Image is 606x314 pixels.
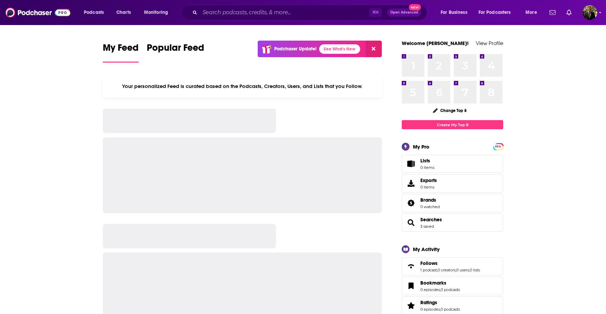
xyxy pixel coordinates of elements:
[420,287,440,292] a: 0 episodes
[420,197,440,203] a: Brands
[438,268,456,272] a: 0 creators
[404,159,418,169] span: Lists
[103,75,382,98] div: Your personalized Feed is curated based on the Podcasts, Creators, Users, and Lists that you Follow.
[116,8,131,17] span: Charts
[494,144,502,149] a: PRO
[420,260,480,266] a: Follows
[429,106,471,115] button: Change Top 8
[103,42,139,58] span: My Feed
[582,5,597,20] span: Logged in as david40333
[420,217,442,223] a: Searches
[456,268,469,272] a: 0 users
[387,8,421,17] button: Open AdvancedNew
[144,8,168,17] span: Monitoring
[274,46,317,52] p: Podchaser Update!
[404,281,418,291] a: Bookmarks
[79,7,113,18] button: open menu
[402,277,503,295] span: Bookmarks
[402,120,503,129] a: Create My Top 8
[200,7,369,18] input: Search podcasts, credits, & more...
[147,42,204,63] a: Popular Feed
[420,185,437,189] span: 0 items
[413,246,440,252] div: My Activity
[402,174,503,193] a: Exports
[5,6,70,19] img: Podchaser - Follow, Share and Rate Podcasts
[420,260,438,266] span: Follows
[582,5,597,20] img: User Profile
[404,301,418,310] a: Ratings
[441,8,467,17] span: For Business
[420,224,434,229] a: 3 saved
[420,158,430,164] span: Lists
[84,8,104,17] span: Podcasts
[436,7,476,18] button: open menu
[479,8,511,17] span: For Podcasters
[582,5,597,20] button: Show profile menu
[404,262,418,271] a: Follows
[420,280,460,286] a: Bookmarks
[319,44,360,54] a: See What's New
[526,8,537,17] span: More
[402,214,503,232] span: Searches
[404,218,418,227] a: Searches
[390,11,418,14] span: Open Advanced
[420,280,446,286] span: Bookmarks
[440,307,441,312] span: ,
[369,8,382,17] span: ⌘ K
[409,4,421,10] span: New
[469,268,470,272] span: ,
[470,268,480,272] a: 0 lists
[404,179,418,188] span: Exports
[402,155,503,173] a: Lists
[441,287,460,292] a: 0 podcasts
[139,7,177,18] button: open menu
[474,7,521,18] button: open menu
[564,7,574,18] a: Show notifications dropdown
[420,197,436,203] span: Brands
[440,287,441,292] span: ,
[547,7,558,18] a: Show notifications dropdown
[476,40,503,46] a: View Profile
[521,7,545,18] button: open menu
[420,204,440,209] a: 0 watched
[420,177,437,183] span: Exports
[420,165,434,170] span: 0 items
[188,5,434,20] div: Search podcasts, credits, & more...
[420,158,434,164] span: Lists
[413,143,429,150] div: My Pro
[402,257,503,275] span: Follows
[420,307,440,312] a: 0 episodes
[441,307,460,312] a: 0 podcasts
[147,42,204,58] span: Popular Feed
[420,299,460,306] a: Ratings
[402,40,469,46] a: Welcome [PERSON_NAME]!
[402,194,503,212] span: Brands
[420,299,437,306] span: Ratings
[420,268,437,272] a: 1 podcast
[103,42,139,63] a: My Feed
[404,198,418,208] a: Brands
[112,7,135,18] a: Charts
[437,268,438,272] span: ,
